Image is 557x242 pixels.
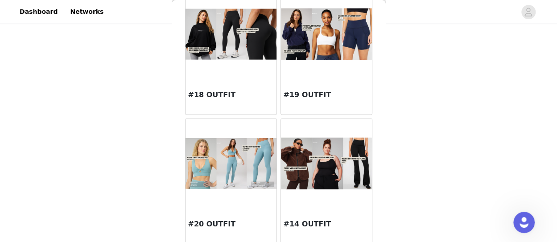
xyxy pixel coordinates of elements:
img: #19 OUTFIT [281,8,372,60]
img: #14 OUTFIT [281,138,372,190]
h3: #18 OUTFIT [188,90,274,100]
img: #20 OUTFIT [186,138,276,189]
img: #18 OUTFIT [186,9,276,60]
div: avatar [524,5,532,19]
h3: #14 OUTFIT [284,219,369,230]
a: Dashboard [14,2,63,22]
h3: #20 OUTFIT [188,219,274,230]
a: Networks [65,2,109,22]
h3: #19 OUTFIT [284,90,369,100]
iframe: Intercom live chat [513,212,535,233]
